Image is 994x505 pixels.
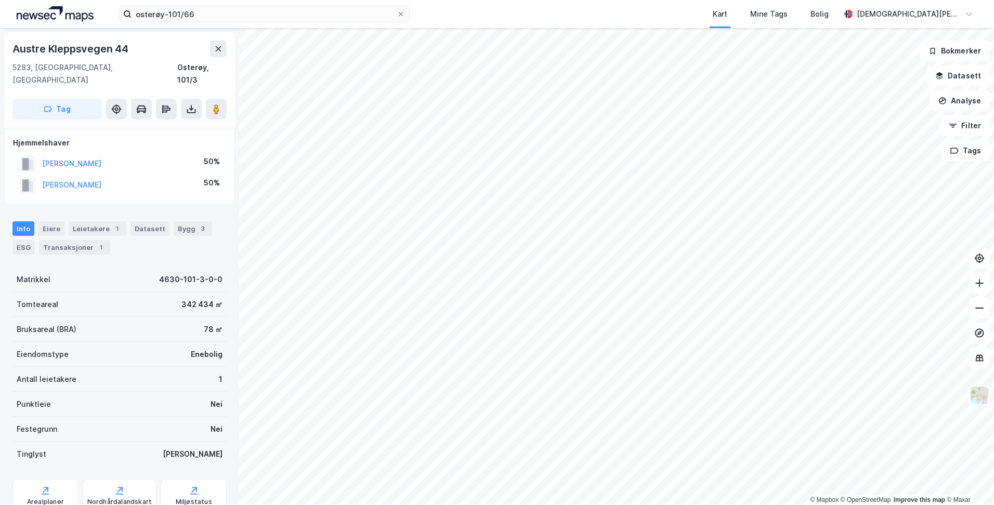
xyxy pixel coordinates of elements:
[750,8,788,20] div: Mine Tags
[163,448,223,460] div: [PERSON_NAME]
[942,455,994,505] iframe: Chat Widget
[713,8,727,20] div: Kart
[17,323,76,336] div: Bruksareal (BRA)
[13,137,226,149] div: Hjemmelshaver
[12,61,177,86] div: 5283, [GEOGRAPHIC_DATA], [GEOGRAPHIC_DATA]
[17,398,51,410] div: Punktleie
[112,223,122,234] div: 1
[132,6,397,22] input: Søk på adresse, matrikkel, gårdeiere, leietakere eller personer
[17,423,57,435] div: Festegrunn
[38,221,64,236] div: Eiere
[12,221,34,236] div: Info
[177,61,227,86] div: Osterøy, 101/3
[942,455,994,505] div: Kontrollprogram for chat
[39,240,110,255] div: Transaksjoner
[926,65,990,86] button: Datasett
[920,41,990,61] button: Bokmerker
[130,221,169,236] div: Datasett
[17,373,76,386] div: Antall leietakere
[211,398,223,410] div: Nei
[894,496,945,503] a: Improve this map
[17,298,58,311] div: Tomteareal
[12,240,35,255] div: ESG
[211,423,223,435] div: Nei
[941,140,990,161] button: Tags
[17,6,94,22] img: logo.a4113a55bc3d86da70a041830d287a7e.svg
[810,496,839,503] a: Mapbox
[17,348,69,361] div: Eiendomstype
[810,8,829,20] div: Bolig
[970,386,989,405] img: Z
[96,242,106,253] div: 1
[12,99,102,119] button: Tag
[204,177,220,189] div: 50%
[219,373,223,386] div: 1
[204,323,223,336] div: 78 ㎡
[191,348,223,361] div: Enebolig
[17,448,46,460] div: Tinglyst
[841,496,891,503] a: OpenStreetMap
[940,115,990,136] button: Filter
[198,223,208,234] div: 3
[181,298,223,311] div: 342 434 ㎡
[12,41,130,57] div: Austre Kleppsvegen 44
[174,221,212,236] div: Bygg
[69,221,126,236] div: Leietakere
[17,273,50,286] div: Matrikkel
[159,273,223,286] div: 4630-101-3-0-0
[204,155,220,168] div: 50%
[857,8,961,20] div: [DEMOGRAPHIC_DATA][PERSON_NAME]
[930,90,990,111] button: Analyse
